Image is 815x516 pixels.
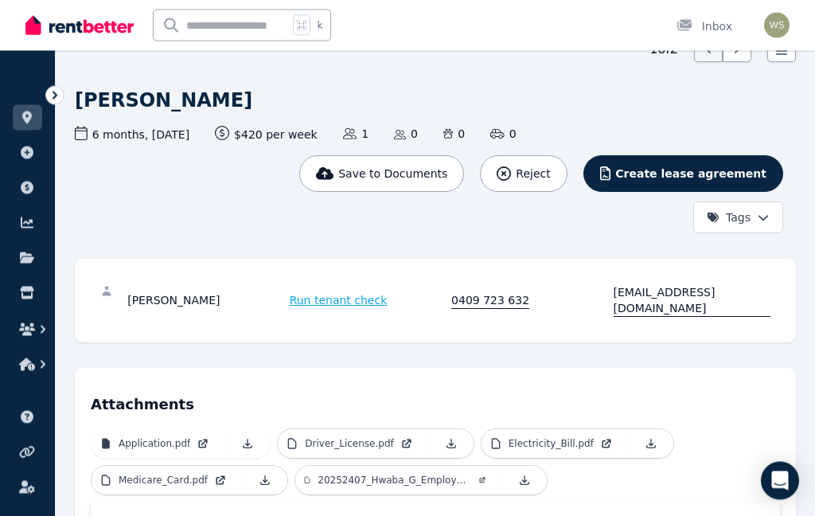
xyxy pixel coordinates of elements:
span: $420 per week [215,127,318,143]
span: Reject [516,166,550,182]
span: 1 [343,127,369,143]
p: Driver_License.pdf [305,438,393,451]
a: 20252407_Hwaba_G_Employment_Agreement.pdf [295,467,502,495]
span: Save to Documents [338,166,447,182]
span: Create lease agreement [615,166,766,182]
a: Application.pdf [92,430,225,459]
a: Download Attachment [502,467,547,495]
a: Electricity_Bill.pdf [482,430,629,459]
div: [PERSON_NAME] [127,285,284,318]
button: Create lease agreement [583,156,783,193]
p: 20252407_Hwaba_G_Employment_Agreement.pdf [318,475,471,487]
div: Inbox [677,18,732,34]
h4: Attachments [91,385,780,416]
a: Download Attachment [629,430,673,459]
p: Electricity_Bill.pdf [509,438,594,451]
span: 0 [443,127,465,143]
span: k [317,19,322,32]
p: Medicare_Card.pdf [119,475,208,487]
a: Download Attachment [429,430,474,459]
a: Driver_License.pdf [278,430,428,459]
div: Open Intercom Messenger [761,462,799,500]
img: RentBetter [25,14,134,37]
span: Tags [707,210,751,226]
a: Medicare_Card.pdf [92,467,243,495]
button: Tags [693,202,783,234]
a: Download Attachment [243,467,287,495]
h1: [PERSON_NAME] [75,88,252,114]
span: 6 months , [DATE] [75,127,189,143]
button: Reject [480,156,567,193]
p: Application.pdf [119,438,190,451]
img: Wendy Scott [764,13,790,38]
span: 0 [490,127,516,143]
button: Save to Documents [299,156,465,193]
span: Run tenant check [290,293,388,309]
a: Download Attachment [225,430,270,459]
span: 0 [394,127,418,143]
